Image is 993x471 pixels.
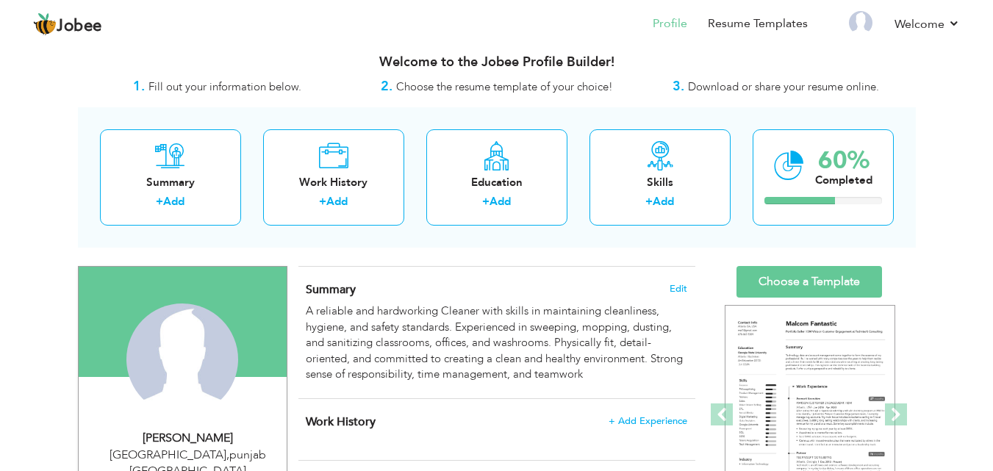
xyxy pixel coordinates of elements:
[653,15,687,32] a: Profile
[226,447,229,463] span: ,
[306,282,687,297] h4: Adding a summary is a quick and easy way to highlight your experience and interests.
[736,266,882,298] a: Choose a Template
[33,12,57,36] img: jobee.io
[126,303,238,415] img: Saira Aslam
[326,194,348,209] a: Add
[653,194,674,209] a: Add
[78,55,916,70] h3: Welcome to the Jobee Profile Builder!
[645,194,653,209] label: +
[156,194,163,209] label: +
[490,194,511,209] a: Add
[670,284,687,294] span: Edit
[275,175,392,190] div: Work History
[438,175,556,190] div: Education
[319,194,326,209] label: +
[849,11,872,35] img: Profile Img
[815,148,872,173] div: 60%
[133,77,145,96] strong: 1.
[148,79,301,94] span: Fill out your information below.
[306,414,687,429] h4: This helps to show the companies you have worked for.
[895,15,960,33] a: Welcome
[90,430,287,447] div: [PERSON_NAME]
[381,77,392,96] strong: 2.
[688,79,879,94] span: Download or share your resume online.
[306,303,687,382] div: A reliable and hardworking Cleaner with skills in maintaining cleanliness, hygiene, and safety st...
[601,175,719,190] div: Skills
[482,194,490,209] label: +
[815,173,872,188] div: Completed
[396,79,613,94] span: Choose the resume template of your choice!
[33,12,102,36] a: Jobee
[163,194,184,209] a: Add
[57,18,102,35] span: Jobee
[673,77,684,96] strong: 3.
[306,414,376,430] span: Work History
[306,281,356,298] span: Summary
[609,416,687,426] span: + Add Experience
[112,175,229,190] div: Summary
[708,15,808,32] a: Resume Templates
